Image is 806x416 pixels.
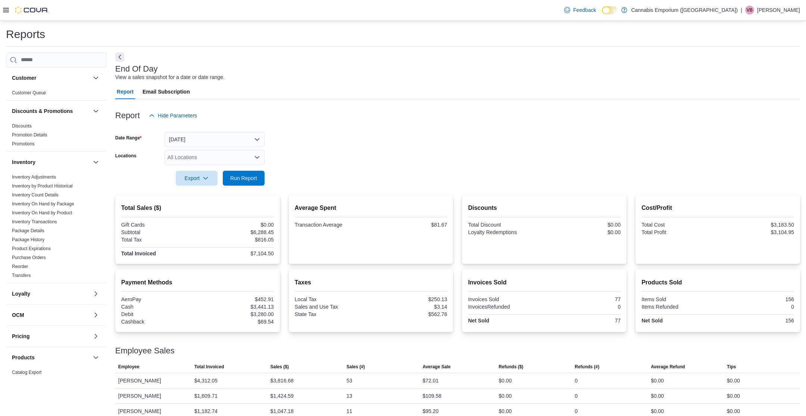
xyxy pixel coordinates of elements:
span: Employee [118,364,140,370]
strong: Net Sold [468,318,489,324]
h2: Payment Methods [121,278,274,287]
button: Inventory [91,158,100,167]
div: $0.00 [727,407,740,416]
a: Inventory Adjustments [12,174,56,180]
span: Email Subscription [143,84,190,99]
div: $6,288.45 [199,229,274,235]
div: Victoria Buono [745,6,754,15]
div: Local Tax [295,296,369,302]
div: $0.00 [499,391,512,400]
h3: Report [115,111,140,120]
p: [PERSON_NAME] [757,6,800,15]
div: Items Refunded [641,304,716,310]
div: [PERSON_NAME] [115,373,191,388]
a: Products to Archive [12,379,50,384]
button: Next [115,53,124,62]
div: Customer [6,88,106,100]
span: Sales ($) [271,364,289,370]
div: 0 [719,304,794,310]
div: $3.14 [372,304,447,310]
strong: Total Invoiced [121,250,156,256]
span: Promotion Details [12,132,47,138]
button: Pricing [91,332,100,341]
div: 0 [575,376,578,385]
button: [DATE] [165,132,265,147]
div: $0.00 [499,407,512,416]
a: Promotions [12,141,35,146]
h3: End Of Day [115,64,158,73]
button: Inventory [12,158,90,166]
div: $1,182.74 [194,407,218,416]
a: Product Expirations [12,246,51,251]
div: $4,312.05 [194,376,218,385]
span: Transfers [12,272,31,278]
h2: Cost/Profit [641,204,794,212]
div: 11 [347,407,353,416]
div: 13 [347,391,353,400]
h3: Pricing [12,333,29,340]
h3: OCM [12,311,24,319]
div: Gift Cards [121,222,196,228]
div: Total Profit [641,229,716,235]
div: $95.20 [422,407,438,416]
span: Sales (#) [347,364,365,370]
button: Pricing [12,333,90,340]
span: Average Sale [422,364,450,370]
span: Inventory On Hand by Product [12,210,72,216]
div: 53 [347,376,353,385]
a: Package Details [12,228,44,233]
a: Catalog Export [12,370,41,375]
div: $3,104.95 [719,229,794,235]
a: Transfers [12,273,31,278]
div: 0 [575,407,578,416]
a: Inventory by Product Historical [12,183,73,189]
span: Catalog Export [12,369,41,375]
div: $0.00 [499,376,512,385]
h2: Total Sales ($) [121,204,274,212]
div: Cashback [121,319,196,325]
div: Cash [121,304,196,310]
a: Inventory Transactions [12,219,57,224]
span: Feedback [573,6,596,14]
a: Purchase Orders [12,255,46,260]
a: Discounts [12,123,32,129]
div: $7,104.50 [199,250,274,256]
div: $81.67 [372,222,447,228]
div: State Tax [295,311,369,317]
span: Purchase Orders [12,255,46,261]
h3: Loyalty [12,290,30,297]
div: $816.05 [199,237,274,243]
a: Reorder [12,264,28,269]
span: VB [747,6,753,15]
a: Package History [12,237,44,242]
span: Run Report [230,174,257,182]
div: 77 [546,318,621,324]
div: 156 [719,318,794,324]
span: Hide Parameters [158,112,197,119]
div: InvoicesRefunded [468,304,543,310]
h2: Average Spent [295,204,447,212]
h2: Invoices Sold [468,278,621,287]
button: Discounts & Promotions [91,107,100,116]
h3: Customer [12,74,36,82]
a: Inventory Count Details [12,192,59,198]
h3: Discounts & Promotions [12,107,73,115]
div: AeroPay [121,296,196,302]
img: Cova [15,6,49,14]
button: Loyalty [12,290,90,297]
span: Total Invoiced [194,364,224,370]
button: Open list of options [254,154,260,160]
button: Discounts & Promotions [12,107,90,115]
div: $1,424.59 [271,391,294,400]
div: View a sales snapshot for a date or date range. [115,73,225,81]
div: Discounts & Promotions [6,122,106,151]
input: Dark Mode [602,6,618,14]
p: Cannabis Emporium ([GEOGRAPHIC_DATA]) [631,6,738,15]
div: $250.13 [372,296,447,302]
div: Invoices Sold [468,296,543,302]
div: $0.00 [651,376,664,385]
div: $452.91 [199,296,274,302]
